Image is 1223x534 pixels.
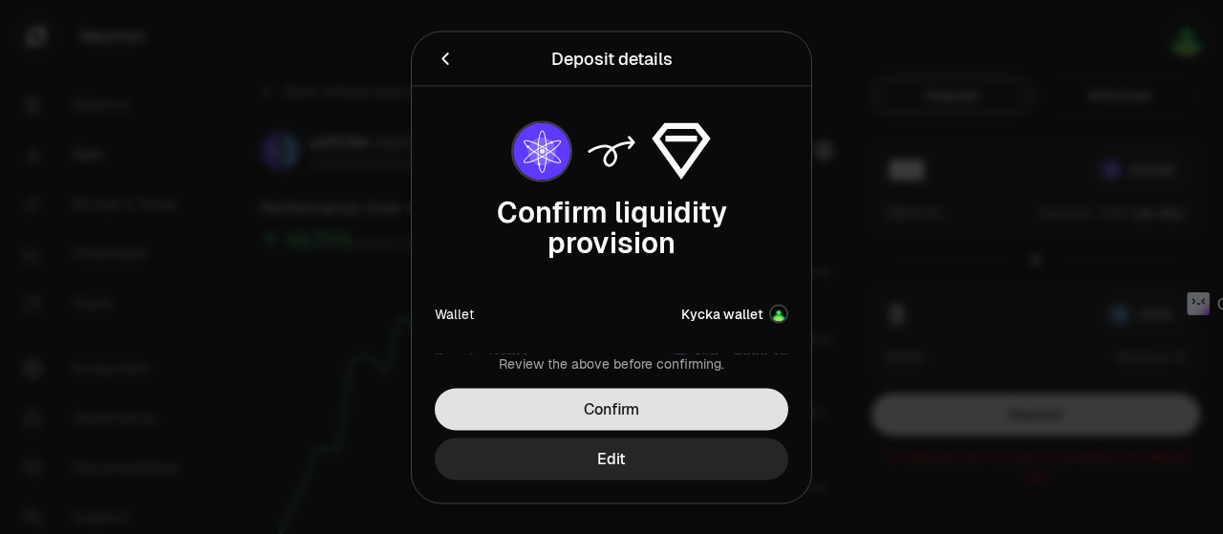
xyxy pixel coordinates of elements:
img: dATOM Logo [513,122,570,180]
div: Kycka wallet [681,304,763,323]
button: Kycka walletAccount Image [681,304,788,323]
img: dATOM Logo [673,349,688,364]
div: Deposit details [551,45,673,72]
div: Wallet [435,304,474,323]
button: Back [435,45,456,72]
img: Account Image [771,306,786,321]
div: Confirm liquidity provision [435,197,788,258]
button: Confirm [435,388,788,430]
button: Edit [435,438,788,480]
div: Provide dATOM [435,347,527,366]
div: Review the above before confirming. [435,353,788,373]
